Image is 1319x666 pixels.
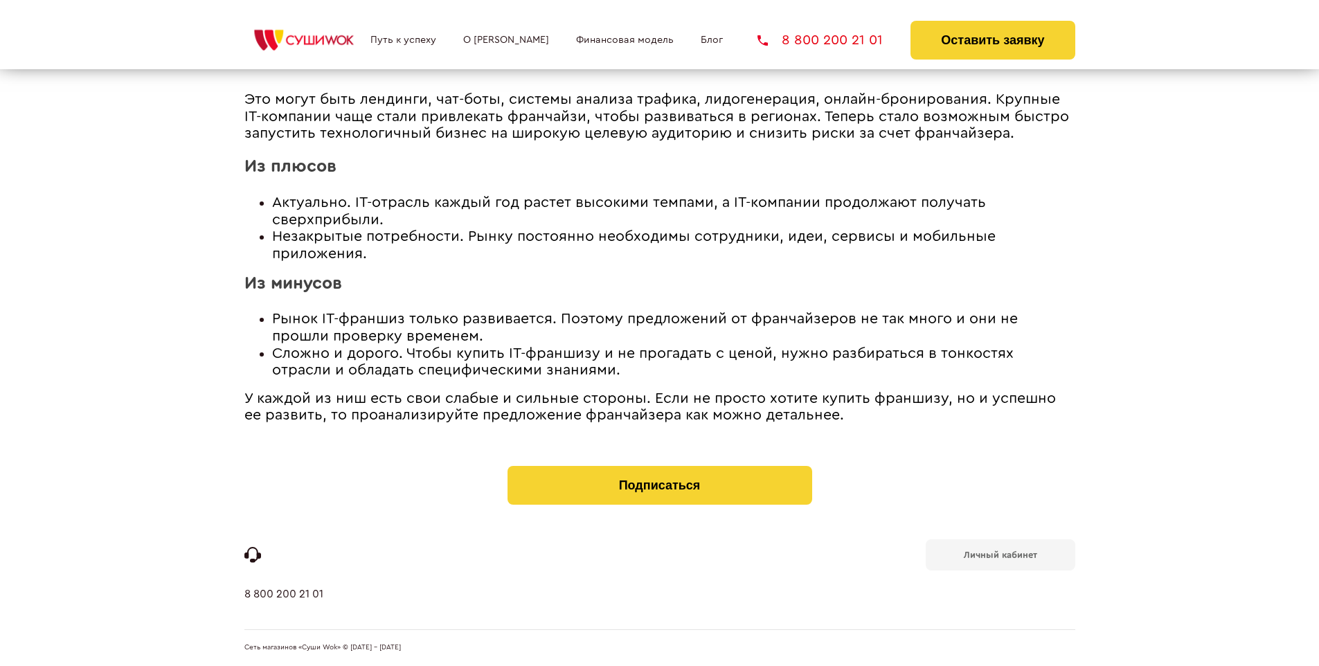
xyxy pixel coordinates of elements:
a: Финансовая модель [576,35,674,46]
button: Подписаться [508,466,812,505]
span: Незакрытые потребности. Рынку постоянно необходимы сотрудники, идеи, сервисы и мобильные приложения. [272,229,996,261]
span: Это могут быть лендинги, чат-боты, системы анализа трафика, лидогенерация, онлайн-бронирования. К... [244,92,1069,141]
span: У каждой из ниш есть свои слабые и сильные стороны. Если не просто хотите купить франшизу, но и у... [244,391,1056,423]
span: Из плюсов [244,158,337,175]
button: Оставить заявку [910,21,1075,60]
b: Личный кабинет [964,550,1037,559]
span: Актуально. IT-отрасль каждый год растет высокими темпами, а IT-компании продолжают получать сверх... [272,195,986,227]
a: Блог [701,35,723,46]
a: О [PERSON_NAME] [463,35,549,46]
a: Личный кабинет [926,539,1075,570]
a: 8 800 200 21 01 [757,33,883,47]
span: 8 800 200 21 01 [782,33,883,47]
a: Путь к успеху [370,35,436,46]
a: 8 800 200 21 01 [244,588,323,629]
span: Сложно и дорого. Чтобы купить IT-франшизу и не прогадать с ценой, нужно разбираться в тонкостях о... [272,346,1014,378]
span: Сеть магазинов «Суши Wok» © [DATE] - [DATE] [244,644,401,652]
span: Из минусов [244,275,342,292]
span: Рынок IT-франшиз только развивается. Поэтому предложений от франчайзеров не так много и они не пр... [272,312,1018,343]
